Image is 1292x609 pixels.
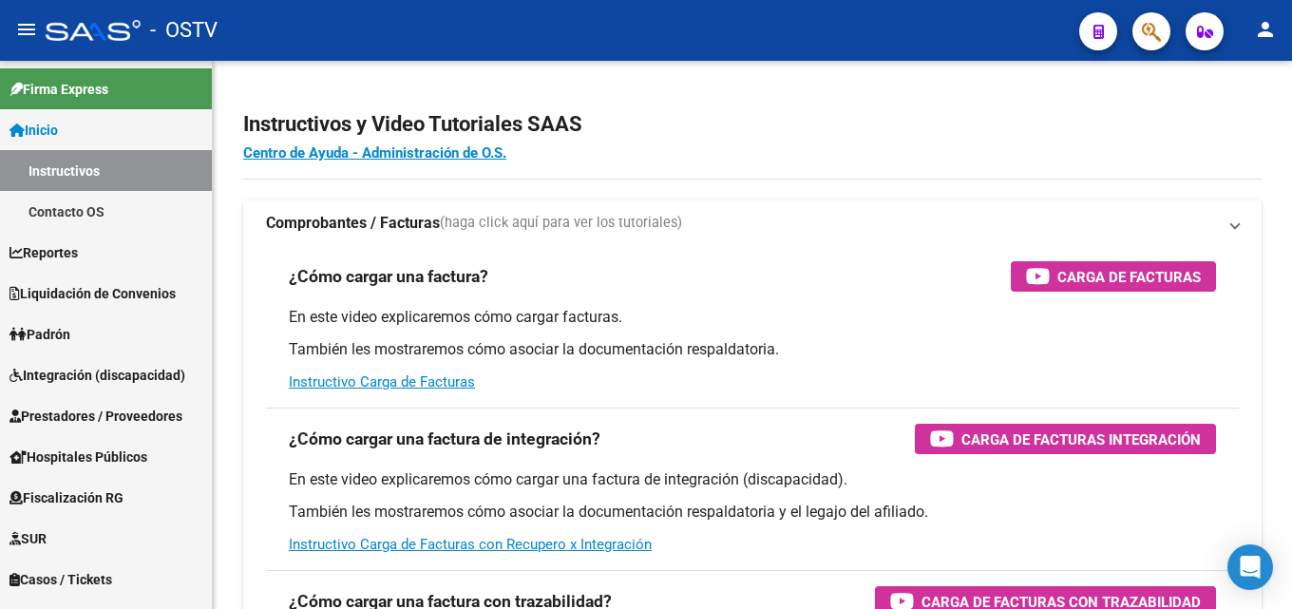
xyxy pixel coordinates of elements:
span: Reportes [9,242,78,263]
button: Carga de Facturas Integración [915,424,1216,454]
a: Centro de Ayuda - Administración de O.S. [243,144,506,162]
p: En este video explicaremos cómo cargar facturas. [289,307,1216,328]
span: Padrón [9,324,70,345]
mat-icon: person [1254,18,1277,41]
span: Inicio [9,120,58,141]
span: (haga click aquí para ver los tutoriales) [440,213,682,234]
span: Carga de Facturas [1057,265,1201,289]
h3: ¿Cómo cargar una factura? [289,263,488,290]
button: Carga de Facturas [1011,261,1216,292]
p: También les mostraremos cómo asociar la documentación respaldatoria. [289,339,1216,360]
span: Casos / Tickets [9,569,112,590]
span: Liquidación de Convenios [9,283,176,304]
mat-icon: menu [15,18,38,41]
span: Carga de Facturas Integración [961,428,1201,451]
span: Integración (discapacidad) [9,365,185,386]
p: También les mostraremos cómo asociar la documentación respaldatoria y el legajo del afiliado. [289,502,1216,523]
h3: ¿Cómo cargar una factura de integración? [289,426,600,452]
a: Instructivo Carga de Facturas con Recupero x Integración [289,536,652,553]
h2: Instructivos y Video Tutoriales SAAS [243,106,1262,143]
mat-expansion-panel-header: Comprobantes / Facturas(haga click aquí para ver los tutoriales) [243,200,1262,246]
div: Open Intercom Messenger [1227,544,1273,590]
span: SUR [9,528,47,549]
span: Fiscalización RG [9,487,123,508]
span: Firma Express [9,79,108,100]
p: En este video explicaremos cómo cargar una factura de integración (discapacidad). [289,469,1216,490]
span: Hospitales Públicos [9,447,147,467]
span: - OSTV [150,10,218,51]
a: Instructivo Carga de Facturas [289,373,475,390]
span: Prestadores / Proveedores [9,406,182,427]
strong: Comprobantes / Facturas [266,213,440,234]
